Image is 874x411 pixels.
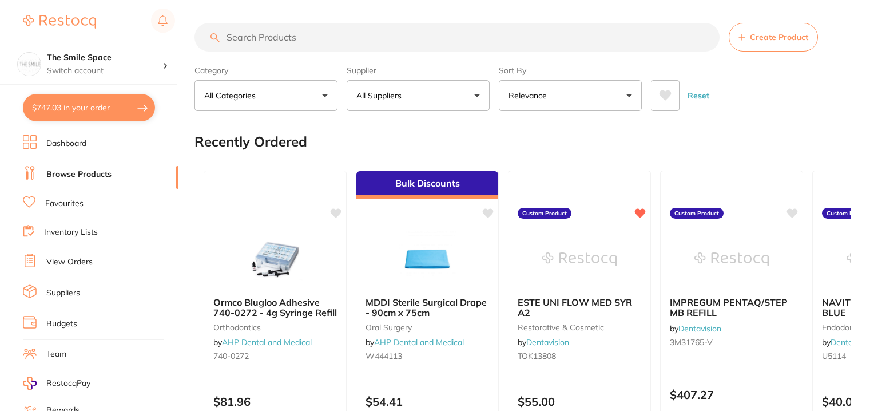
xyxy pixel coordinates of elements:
a: Dentavision [831,337,873,347]
button: Create Product [729,23,818,52]
label: Custom Product [518,208,571,219]
button: Relevance [499,80,642,111]
a: View Orders [46,256,93,268]
small: 3M31765-V [670,338,793,347]
h2: Recently Ordered [194,134,307,150]
span: by [518,337,569,347]
a: Inventory Lists [44,227,98,238]
small: restorative & cosmetic [518,323,641,332]
a: Dentavision [678,323,721,334]
p: $54.41 [366,395,489,408]
span: by [213,337,312,347]
a: AHP Dental and Medical [222,337,312,347]
span: Create Product [750,33,808,42]
small: TOK13808 [518,351,641,361]
h4: The Smile Space [47,52,162,64]
img: Ormco Blugloo Adhesive 740-0272 - 4g Syringe Refill [238,231,312,288]
b: MDDI Sterile Surgical Drape - 90cm x 75cm [366,297,489,318]
a: Dashboard [46,138,86,149]
b: IMPREGUM PENTAQ/STEP MB REFILL [670,297,793,318]
small: orthodontics [213,323,337,332]
p: All Suppliers [356,90,406,101]
span: by [670,323,721,334]
a: Dentavision [526,337,569,347]
a: Suppliers [46,287,80,299]
span: by [822,337,873,347]
span: by [366,337,464,347]
p: Switch account [47,65,162,77]
button: $747.03 in your order [23,94,155,121]
p: $81.96 [213,395,337,408]
img: ESTE UNI FLOW MED SYR A2 [542,231,617,288]
img: MDDI Sterile Surgical Drape - 90cm x 75cm [390,231,464,288]
a: AHP Dental and Medical [374,337,464,347]
a: RestocqPay [23,377,90,390]
p: $55.00 [518,395,641,408]
img: RestocqPay [23,377,37,390]
b: ESTE UNI FLOW MED SYR A2 [518,297,641,318]
img: The Smile Space [18,53,41,76]
a: Favourites [45,198,84,210]
button: All Categories [194,80,337,111]
small: oral surgery [366,323,489,332]
a: Browse Products [46,169,112,180]
a: Team [46,349,66,360]
small: 740-0272 [213,351,337,361]
b: Ormco Blugloo Adhesive 740-0272 - 4g Syringe Refill [213,297,337,318]
input: Search Products [194,23,720,52]
button: All Suppliers [347,80,490,111]
div: Bulk Discounts [356,171,498,199]
p: All Categories [204,90,260,101]
label: Supplier [347,65,490,76]
p: Relevance [508,90,551,101]
img: IMPREGUM PENTAQ/STEP MB REFILL [694,231,769,288]
a: Budgets [46,318,77,330]
small: W444113 [366,351,489,361]
label: Category [194,65,337,76]
button: Reset [684,80,713,111]
label: Custom Product [670,208,724,219]
span: RestocqPay [46,378,90,389]
p: $407.27 [670,388,793,401]
label: Sort By [499,65,642,76]
img: Restocq Logo [23,15,96,29]
a: Restocq Logo [23,9,96,35]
